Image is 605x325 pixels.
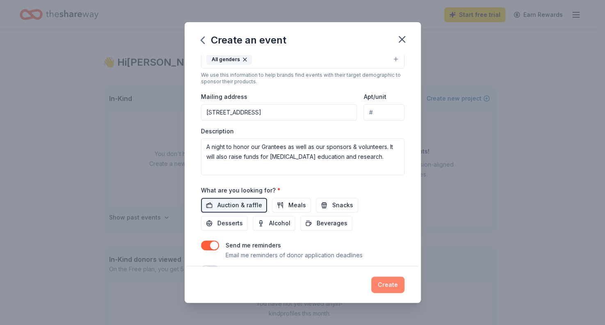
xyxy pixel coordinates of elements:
[226,242,281,249] label: Send me reminders
[201,93,247,101] label: Mailing address
[201,198,267,213] button: Auction & raffle
[272,198,311,213] button: Meals
[201,50,404,69] button: All genders
[332,200,353,210] span: Snacks
[201,127,234,135] label: Description
[201,72,404,85] div: We use this information to help brands find events with their target demographic to sponsor their...
[288,200,306,210] span: Meals
[363,104,404,121] input: #
[217,218,243,228] span: Desserts
[206,54,252,65] div: All genders
[253,216,295,231] button: Alcohol
[371,277,404,293] button: Create
[201,104,357,121] input: Enter a US address
[201,216,248,231] button: Desserts
[363,93,386,101] label: Apt/unit
[300,216,352,231] button: Beverages
[226,266,271,273] label: Recurring event
[201,34,286,47] div: Create an event
[317,218,347,228] span: Beverages
[316,198,358,213] button: Snacks
[226,250,363,260] p: Email me reminders of donor application deadlines
[217,200,262,210] span: Auction & raffle
[201,186,281,195] label: What are you looking for?
[269,218,290,228] span: Alcohol
[201,138,404,175] textarea: A night to honor our Grantees as well as our sponsors & volunteers. It will also raise funds for ...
